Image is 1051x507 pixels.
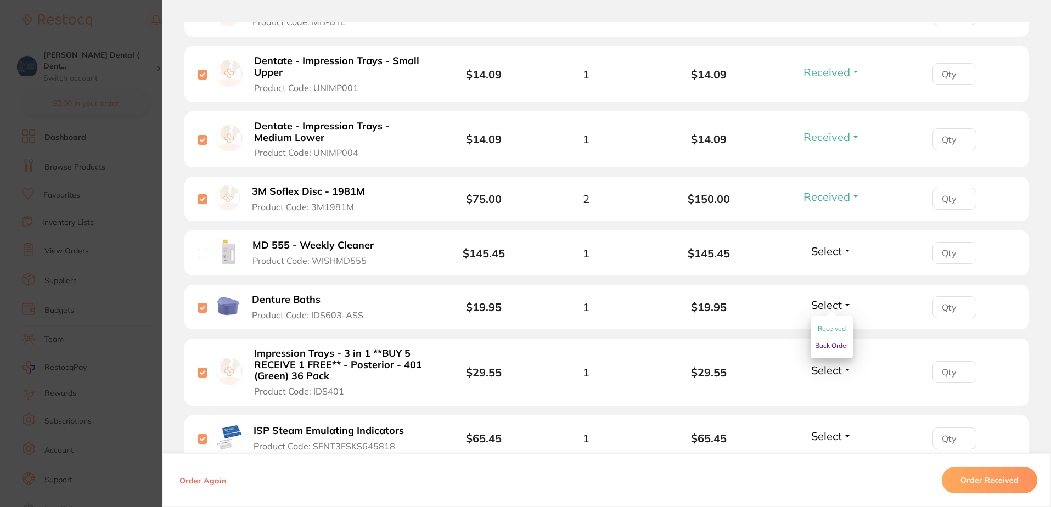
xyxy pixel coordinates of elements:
b: $29.55 [648,366,771,379]
b: $14.09 [648,133,771,145]
span: Received [803,130,850,144]
b: $19.95 [466,300,502,314]
span: 1 [583,133,589,145]
b: Denture Baths [252,294,321,306]
span: Select [811,244,842,258]
span: Product Code: WISHMD555 [252,256,367,266]
b: $14.09 [466,67,502,81]
img: Denture Baths [216,294,240,318]
button: ISP Steam Emulating Indicators Product Code: SENT3FSKS645818 [250,425,416,452]
b: $14.09 [466,132,502,146]
img: MD 555 - Weekly Cleaner [216,239,241,264]
b: $14.09 [648,68,771,81]
b: Impression Trays - 3 in 1 **BUY 5 RECEIVE 1 FREE** - Posterior - 401 (Green) 36 Pack [254,348,424,382]
span: Back Order [815,341,848,350]
img: ISP Steam Emulating Indicators [216,424,242,450]
span: 1 [583,247,589,260]
input: Qty [932,427,976,449]
span: Received [818,324,846,333]
button: Impression Trays - 3 in 1 **BUY 5 RECEIVE 1 FREE** - Posterior - 401 (Green) 36 Pack Product Code... [251,347,427,397]
button: Back Order [815,337,848,354]
span: Product Code: IDS401 [254,386,344,396]
button: Select [808,363,855,377]
span: 1 [583,366,589,379]
b: $19.95 [648,301,771,313]
b: MD 555 - Weekly Cleaner [252,240,374,251]
b: $145.45 [463,246,505,260]
b: $65.45 [648,432,771,444]
b: $29.55 [466,365,502,379]
input: Qty [932,361,976,383]
span: Product Code: MB-DTL [252,17,346,27]
b: $150.00 [648,193,771,205]
span: 1 [583,301,589,313]
input: Qty [932,128,976,150]
span: Select [811,429,842,443]
button: Dentate - Impression Trays - Medium Lower Product Code: UNIMP004 [251,120,427,159]
span: Received [803,65,850,79]
button: 3M Soflex Disc - 1981M Product Code: 3M1981M [249,185,379,212]
img: 3M Soflex Disc - 1981M [216,185,240,210]
span: Product Code: UNIMP001 [254,83,358,93]
img: Dentate - Impression Trays - Small Upper [216,60,243,87]
b: $75.00 [466,192,502,206]
span: Product Code: IDS603-ASS [252,310,363,320]
span: Product Code: UNIMP004 [254,148,358,157]
input: Qty [932,242,976,264]
span: 1 [583,68,589,81]
button: Select [808,298,855,312]
span: Select [811,298,842,312]
button: Select [808,429,855,443]
span: 1 [583,432,589,444]
button: Denture Baths Product Code: IDS603-ASS [249,294,377,320]
b: Dentate - Impression Trays - Medium Lower [254,121,424,143]
button: MD 555 - Weekly Cleaner Product Code: WISHMD555 [249,239,387,266]
b: $145.45 [648,247,771,260]
span: Select [811,363,842,377]
button: Order Again [176,475,229,485]
button: Select [808,244,855,258]
input: Qty [932,63,976,85]
input: Qty [932,188,976,210]
button: Received [800,65,863,79]
span: Received [803,190,850,204]
button: Received [818,320,846,337]
button: Received [800,190,863,204]
span: 2 [583,193,589,205]
span: Product Code: SENT3FSKS645818 [254,441,395,451]
img: Dentate - Impression Trays - Medium Lower [216,125,243,152]
b: ISP Steam Emulating Indicators [254,425,404,437]
b: Dentate - Impression Trays - Small Upper [254,55,424,78]
span: Product Code: 3M1981M [252,202,354,212]
b: 3M Soflex Disc - 1981M [252,186,365,198]
button: Dentate - Impression Trays - Small Upper Product Code: UNIMP001 [251,55,427,93]
b: $65.45 [466,431,502,445]
img: Impression Trays - 3 in 1 **BUY 5 RECEIVE 1 FREE** - Posterior - 401 (Green) 36 Pack [216,358,243,385]
button: Order Received [942,467,1037,493]
input: Qty [932,296,976,318]
button: Received [800,130,863,144]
